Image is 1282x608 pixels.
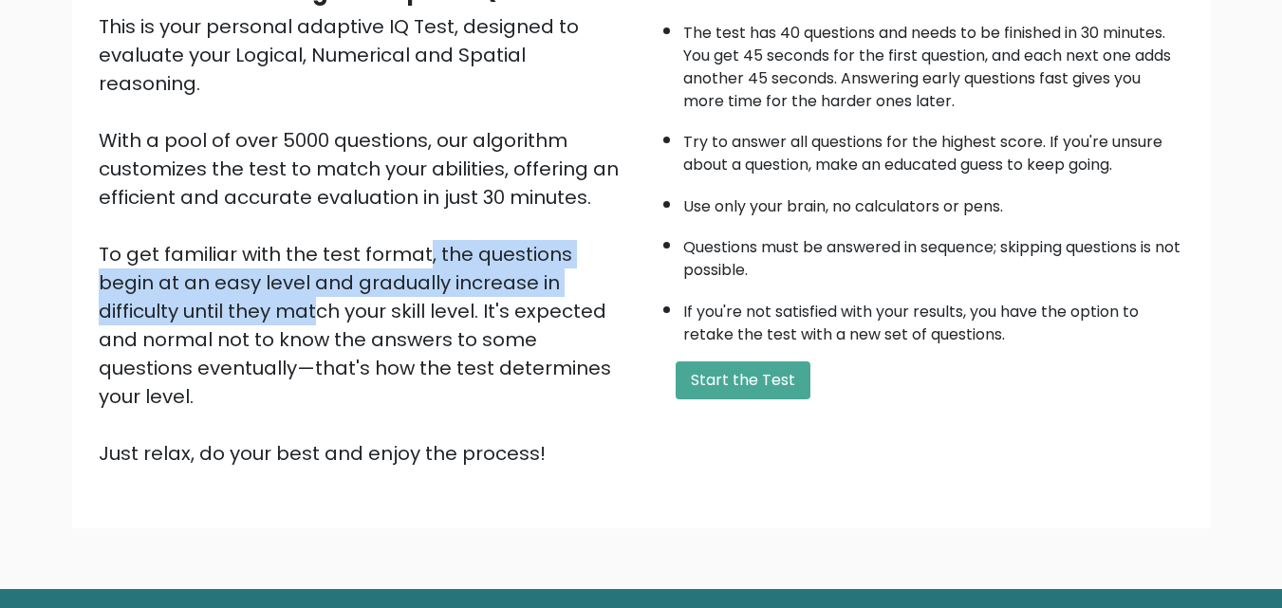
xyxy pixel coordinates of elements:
button: Start the Test [676,361,810,399]
li: Use only your brain, no calculators or pens. [683,186,1184,218]
li: If you're not satisfied with your results, you have the option to retake the test with a new set ... [683,291,1184,346]
li: Questions must be answered in sequence; skipping questions is not possible. [683,227,1184,282]
li: The test has 40 questions and needs to be finished in 30 minutes. You get 45 seconds for the firs... [683,12,1184,113]
div: This is your personal adaptive IQ Test, designed to evaluate your Logical, Numerical and Spatial ... [99,12,630,468]
li: Try to answer all questions for the highest score. If you're unsure about a question, make an edu... [683,121,1184,176]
